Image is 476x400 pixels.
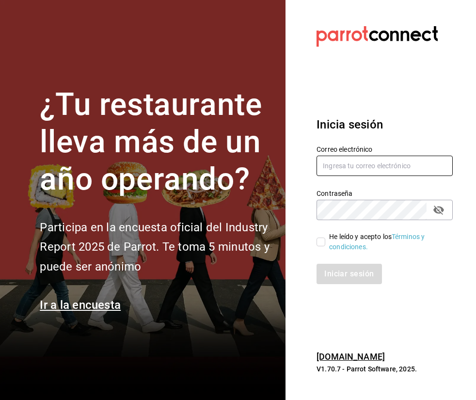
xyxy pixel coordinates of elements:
[317,190,453,197] label: Contraseña
[40,298,121,312] a: Ir a la encuesta
[317,156,453,176] input: Ingresa tu correo electrónico
[317,116,453,133] h3: Inicia sesión
[430,202,447,218] button: passwordField
[40,86,274,198] h1: ¿Tu restaurante lleva más de un año operando?
[317,146,453,153] label: Correo electrónico
[40,218,274,277] h2: Participa en la encuesta oficial del Industry Report 2025 de Parrot. Te toma 5 minutos y puede se...
[329,232,445,252] div: He leído y acepto los
[317,364,453,374] p: V1.70.7 - Parrot Software, 2025.
[317,352,385,362] a: [DOMAIN_NAME]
